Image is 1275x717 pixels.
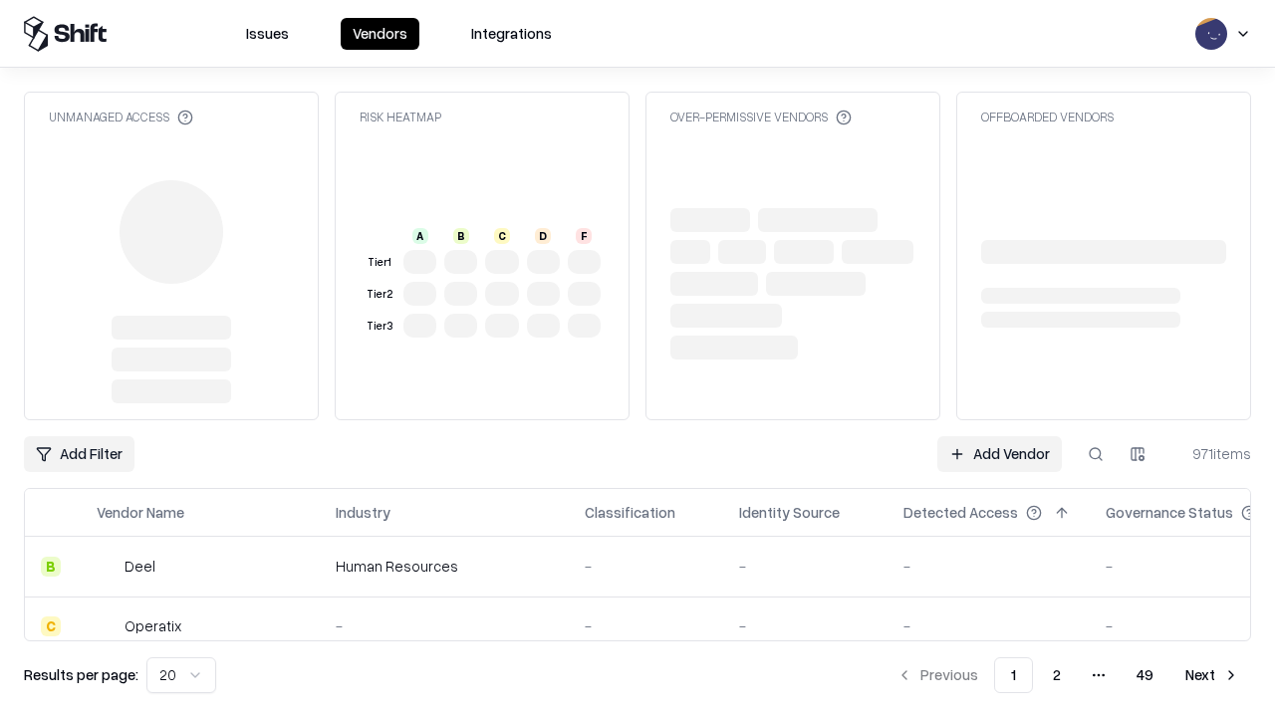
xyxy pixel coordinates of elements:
div: Detected Access [903,502,1018,523]
button: 1 [994,657,1033,693]
div: - [903,556,1074,577]
button: Integrations [459,18,564,50]
img: Deel [97,557,117,577]
div: Tier 3 [364,318,395,335]
div: Operatix [125,615,181,636]
div: Industry [336,502,390,523]
div: - [336,615,553,636]
div: - [903,615,1074,636]
div: 971 items [1171,443,1251,464]
div: Risk Heatmap [360,109,441,125]
div: D [535,228,551,244]
div: Deel [125,556,155,577]
button: Add Filter [24,436,134,472]
div: - [585,615,707,636]
img: Operatix [97,616,117,636]
div: Offboarded Vendors [981,109,1114,125]
div: C [494,228,510,244]
div: Over-Permissive Vendors [670,109,852,125]
div: Human Resources [336,556,553,577]
div: B [41,557,61,577]
nav: pagination [885,657,1251,693]
div: F [576,228,592,244]
div: Classification [585,502,675,523]
div: Tier 2 [364,286,395,303]
div: - [739,556,872,577]
a: Add Vendor [937,436,1062,472]
p: Results per page: [24,664,138,685]
div: Unmanaged Access [49,109,193,125]
div: - [739,615,872,636]
button: Vendors [341,18,419,50]
div: Governance Status [1106,502,1233,523]
button: Issues [234,18,301,50]
div: A [412,228,428,244]
div: Vendor Name [97,502,184,523]
button: 49 [1121,657,1169,693]
div: - [585,556,707,577]
button: Next [1173,657,1251,693]
div: B [453,228,469,244]
div: Tier 1 [364,254,395,271]
div: C [41,616,61,636]
button: 2 [1037,657,1077,693]
div: Identity Source [739,502,840,523]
